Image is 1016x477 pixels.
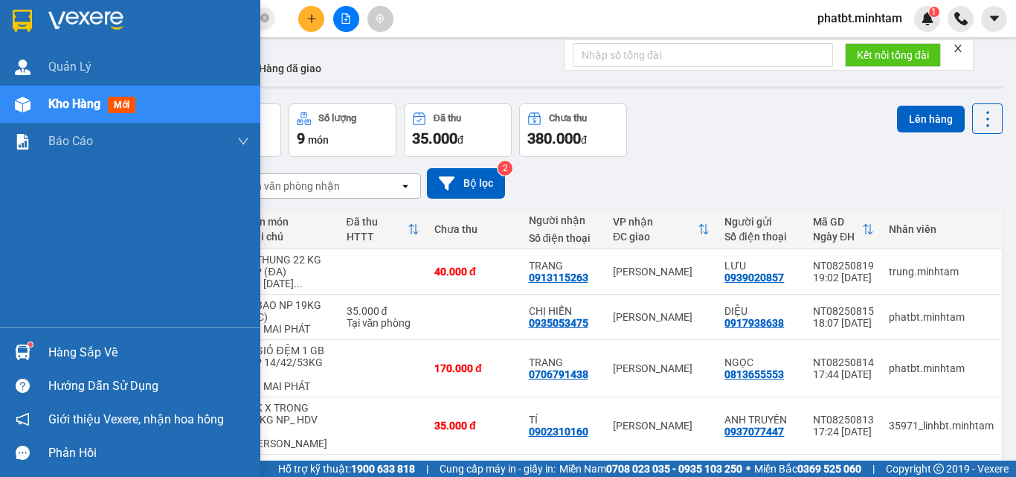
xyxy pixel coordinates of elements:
[278,461,415,477] span: Hỗ trợ kỹ thuật:
[48,410,224,429] span: Giới thiệu Vexere, nhận hoa hồng
[237,179,340,193] div: Chọn văn phòng nhận
[404,103,512,157] button: Đã thu35.000đ
[108,97,135,113] span: mới
[248,426,331,449] div: 8H MAI LINH
[434,362,514,374] div: 170.000 đ
[529,356,598,368] div: TRANG
[72,20,151,31] strong: PHIẾU TRẢ HÀNG
[347,216,408,228] div: Đã thu
[4,7,147,18] span: 18:59-
[813,231,862,243] div: Ngày ĐH
[724,414,798,426] div: ANH TRUYỀN
[333,6,359,32] button: file-add
[434,266,514,278] div: 40.000 đ
[457,134,463,146] span: đ
[845,43,941,67] button: Kết nối tổng đài
[434,113,461,124] div: Đã thu
[347,317,420,329] div: Tại văn phòng
[399,180,411,192] svg: open
[347,231,408,243] div: HTTT
[260,13,269,22] span: close-circle
[48,57,91,76] span: Quản Lý
[529,317,588,329] div: 0935053475
[573,43,833,67] input: Nhập số tổng đài
[498,161,512,176] sup: 2
[39,93,95,104] span: HẠNH RUBY-
[857,47,929,63] span: Kết nối tổng đài
[16,412,30,426] span: notification
[248,216,331,228] div: Tên món
[813,368,874,380] div: 17:44 [DATE]
[613,266,710,278] div: [PERSON_NAME]
[28,342,33,347] sup: 1
[872,461,875,477] span: |
[426,461,428,477] span: |
[921,12,934,25] img: icon-new-feature
[813,305,874,317] div: NT08250815
[48,375,249,397] div: Hướng dẫn sử dụng
[248,254,331,278] div: 1 THUNG 22 KG NP (ĐA)
[48,342,249,364] div: Hàng sắp về
[613,311,710,323] div: [PERSON_NAME]
[529,260,598,272] div: TRANG
[529,232,598,244] div: Số điện thoại
[248,380,331,392] div: 9H MAI PHÁT
[889,223,994,235] div: Nhân viên
[440,461,556,477] span: Cung cấp máy in - giấy in:
[606,463,742,475] strong: 0708 023 035 - 0935 103 250
[889,362,994,374] div: phatbt.minhtam
[247,51,333,86] button: Hàng đã giao
[15,97,30,112] img: warehouse-icon
[15,134,30,150] img: solution-icon
[248,323,331,335] div: 9H MAI PHÁT
[529,272,588,284] div: 0913115263
[724,216,798,228] div: Người gửi
[605,210,717,249] th: Toggle SortBy
[897,106,965,132] button: Lên hàng
[754,461,861,477] span: Miền Bắc
[4,93,155,104] span: N.nhận:
[724,305,798,317] div: DIỆU
[529,214,598,226] div: Người nhận
[933,464,944,474] span: copyright
[48,442,249,464] div: Phản hồi
[806,210,881,249] th: Toggle SortBy
[434,420,514,432] div: 35.000 đ
[559,461,742,477] span: Miền Nam
[67,80,141,91] span: 14:57:38 [DATE]
[724,272,784,284] div: 0939020857
[953,43,963,54] span: close
[529,368,588,380] div: 0706791438
[613,362,710,374] div: [PERSON_NAME]
[52,33,170,50] strong: MĐH:
[613,216,698,228] div: VP nhận
[13,10,32,32] img: logo-vxr
[813,356,874,368] div: NT08250814
[341,13,351,24] span: file-add
[889,266,994,278] div: trung.minhtam
[260,12,269,26] span: close-circle
[64,8,147,18] span: [PERSON_NAME] PHÁT
[375,13,385,24] span: aim
[69,66,129,77] span: 0783242222
[813,216,862,228] div: Mã GD
[351,463,415,475] strong: 1900 633 818
[4,104,200,137] span: 1 X VÀNG NP 1KG (HDV) HƯ BỂ KO ĐỀN
[237,135,249,147] span: down
[306,13,317,24] span: plus
[813,260,874,272] div: NT08250819
[4,108,200,135] span: Tên hàng:
[931,7,936,17] span: 1
[746,466,750,472] span: ⚪️
[724,368,784,380] div: 0813655553
[988,12,1001,25] span: caret-down
[248,345,331,380] div: 2 GIỎ ĐỆM 1 GB NP 14/42/53KG (TC)
[813,414,874,426] div: NT08250813
[889,311,994,323] div: phatbt.minhtam
[724,260,798,272] div: LƯU
[367,6,393,32] button: aim
[613,231,698,243] div: ĐC giao
[248,299,331,323] div: 1 BAO NP 19KG (TC)
[797,463,861,475] strong: 0369 525 060
[48,97,100,111] span: Kho hàng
